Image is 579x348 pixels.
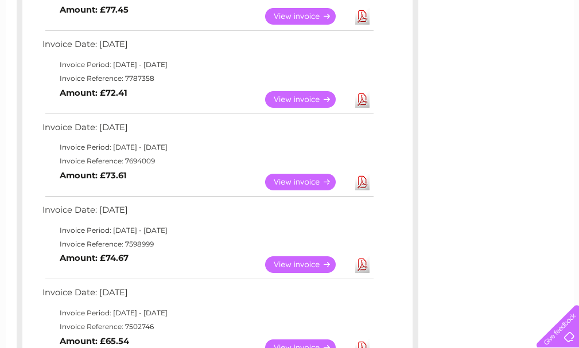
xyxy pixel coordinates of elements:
td: Invoice Period: [DATE] - [DATE] [40,140,375,154]
td: Invoice Reference: 7502746 [40,320,375,334]
b: Amount: £73.61 [60,170,127,181]
a: Energy [406,49,431,57]
a: Download [355,91,370,108]
b: Amount: £74.67 [60,253,129,263]
a: Log out [541,49,568,57]
a: Download [355,8,370,25]
b: Amount: £72.41 [60,88,127,98]
a: Download [355,256,370,273]
td: Invoice Reference: 7598999 [40,237,375,251]
td: Invoice Date: [DATE] [40,37,375,58]
a: Download [355,174,370,190]
a: View [265,91,349,108]
div: Clear Business is a trading name of Verastar Limited (registered in [GEOGRAPHIC_DATA] No. 3667643... [19,6,561,56]
td: Invoice Period: [DATE] - [DATE] [40,58,375,72]
td: Invoice Reference: 7694009 [40,154,375,168]
a: View [265,8,349,25]
td: Invoice Period: [DATE] - [DATE] [40,224,375,237]
a: Telecoms [438,49,472,57]
a: Water [377,49,399,57]
a: 0333 014 3131 [363,6,442,20]
a: Blog [479,49,496,57]
b: Amount: £65.54 [60,336,129,346]
td: Invoice Date: [DATE] [40,202,375,224]
img: logo.png [20,30,79,65]
td: Invoice Period: [DATE] - [DATE] [40,306,375,320]
td: Invoice Date: [DATE] [40,120,375,141]
a: View [265,256,349,273]
b: Amount: £77.45 [60,5,129,15]
td: Invoice Reference: 7787358 [40,72,375,85]
td: Invoice Date: [DATE] [40,285,375,306]
a: Contact [503,49,531,57]
a: View [265,174,349,190]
